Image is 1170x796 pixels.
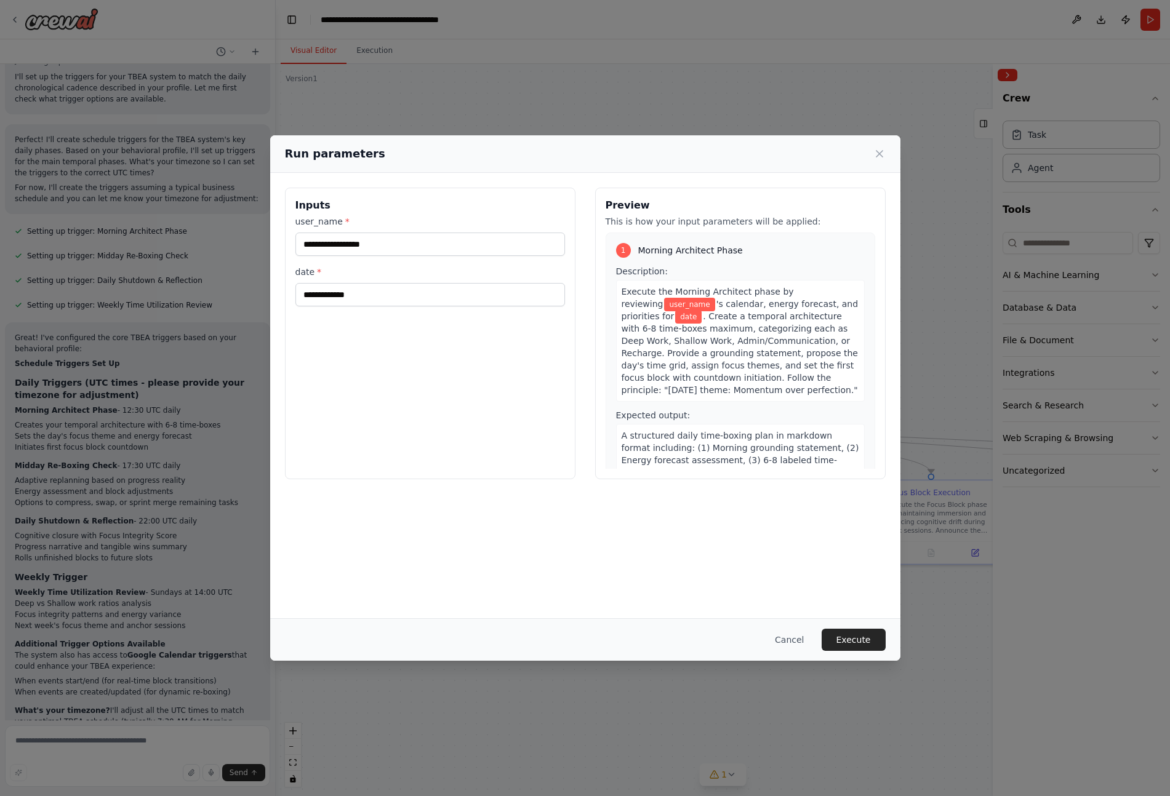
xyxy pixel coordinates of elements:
button: Cancel [765,629,814,651]
p: This is how your input parameters will be applied: [606,215,875,228]
span: Variable: date [675,310,702,324]
div: 1 [616,243,631,258]
span: Execute the Morning Architect phase by reviewing [622,287,794,309]
h2: Run parameters [285,145,385,162]
h3: Inputs [295,198,565,213]
h3: Preview [606,198,875,213]
span: 's calendar, energy forecast, and priorities for [622,299,859,321]
span: Variable: user_name [664,298,715,311]
span: A structured daily time-boxing plan in markdown format including: (1) Morning grounding statement... [622,431,859,502]
span: . Create a temporal architecture with 6-8 time-boxes maximum, categorizing each as Deep Work, Sha... [622,311,858,395]
label: date [295,266,565,278]
span: Expected output: [616,410,691,420]
button: Execute [822,629,886,651]
label: user_name [295,215,565,228]
span: Description: [616,266,668,276]
span: Morning Architect Phase [638,244,743,257]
